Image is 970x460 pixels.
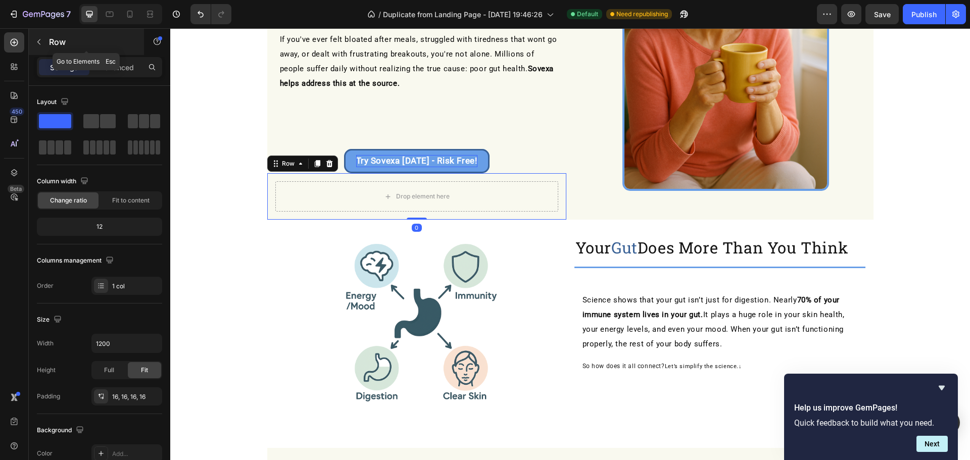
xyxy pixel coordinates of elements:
[162,205,339,381] img: gempages_583291013980750488-1a81a420-5d03-4b4c-ad0b-3e649e5c0d49.png
[37,175,90,188] div: Column width
[104,366,114,375] span: Full
[495,335,568,341] span: Let’s simplify the science.
[37,449,53,458] div: Color
[37,339,54,348] div: Width
[794,402,948,414] h2: Help us improve GemPages!
[911,9,937,20] div: Publish
[226,164,279,172] div: Drop element here
[37,424,86,437] div: Background
[39,220,160,234] div: 12
[383,9,543,20] span: Duplicate from Landing Page - [DATE] 19:46:26
[110,7,387,60] span: If you've ever felt bloated after meals, struggled with tiredness that wont go away, or dealt wit...
[412,334,495,341] span: So how does it all connect?
[190,4,231,24] div: Undo/Redo
[50,196,87,205] span: Change ratio
[112,449,160,458] div: Add...
[37,366,56,375] div: Height
[8,185,24,193] div: Beta
[100,62,134,73] p: Advanced
[616,10,668,19] span: Need republishing
[568,335,571,341] span: ↓
[37,313,64,327] div: Size
[37,281,54,290] div: Order
[405,206,694,231] p: ⁠⁠⁠⁠⁠⁠⁠
[903,4,945,24] button: Publish
[66,8,71,20] p: 7
[186,127,307,137] strong: Try Sovexa [DATE] - Risk Free!
[50,62,78,73] p: Settings
[37,254,116,268] div: Columns management
[412,267,674,320] span: Science shows that your gut isn’t just for digestion. Nearly It plays a huge role in your skin he...
[10,108,24,116] div: 450
[405,209,441,229] span: Your
[49,36,135,48] p: Row
[874,10,891,19] span: Save
[916,436,948,452] button: Next question
[467,209,677,229] span: Does More Than You Think
[936,382,948,394] button: Hide survey
[112,196,150,205] span: Fit to content
[141,366,148,375] span: Fit
[92,334,162,352] input: Auto
[170,28,970,460] iframe: Design area
[441,209,467,229] span: Gut
[241,195,252,203] div: 0
[865,4,899,24] button: Save
[186,127,307,139] div: Rich Text Editor. Editing area: main
[37,392,60,401] div: Padding
[577,10,598,19] span: Default
[378,9,381,20] span: /
[112,282,160,291] div: 1 col
[112,392,160,401] div: 16, 16, 16, 16
[404,205,695,232] h2: Rich Text Editor. Editing area: main
[37,95,71,109] div: Layout
[174,121,319,145] a: Rich Text Editor. Editing area: main
[4,4,75,24] button: 7
[110,131,126,140] div: Row
[794,382,948,452] div: Help us improve GemPages!
[794,418,948,428] p: Quick feedback to build what you need.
